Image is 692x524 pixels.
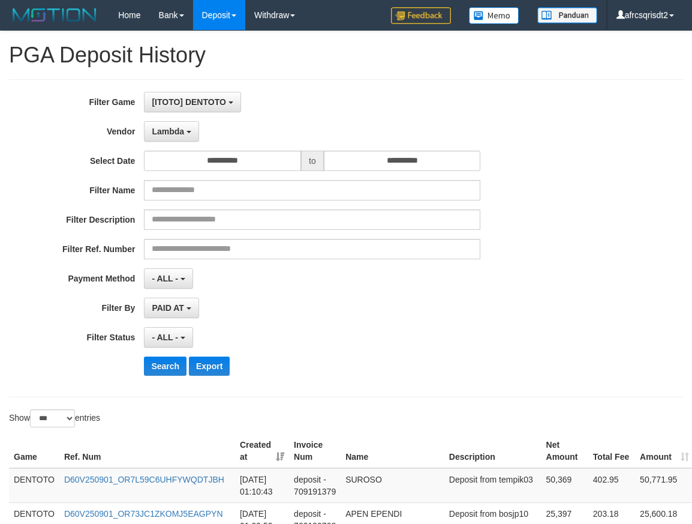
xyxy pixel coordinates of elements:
[152,97,225,107] span: [ITOTO] DENTOTO
[235,434,289,468] th: Created at: activate to sort column ascending
[588,434,635,468] th: Total Fee
[152,127,184,136] span: Lambda
[588,468,635,503] td: 402.95
[541,434,588,468] th: Net Amount
[9,409,100,427] label: Show entries
[301,151,324,171] span: to
[341,434,444,468] th: Name
[537,7,597,23] img: panduan.png
[59,434,235,468] th: Ref. Num
[152,303,183,313] span: PAID AT
[144,121,199,142] button: Lambda
[152,274,178,283] span: - ALL -
[541,468,588,503] td: 50,369
[144,298,198,318] button: PAID AT
[144,327,192,348] button: - ALL -
[144,268,192,289] button: - ALL -
[64,509,223,519] a: D60V250901_OR73JC1ZKOMJ5EAGPYN
[391,7,451,24] img: Feedback.jpg
[144,92,240,112] button: [ITOTO] DENTOTO
[152,333,178,342] span: - ALL -
[341,468,444,503] td: SUROSO
[9,434,59,468] th: Game
[30,409,75,427] select: Showentries
[444,434,541,468] th: Description
[235,468,289,503] td: [DATE] 01:10:43
[289,468,341,503] td: deposit - 709191379
[9,468,59,503] td: DENTOTO
[9,6,100,24] img: MOTION_logo.png
[64,475,224,484] a: D60V250901_OR7L59C6UHFYWQDTJBH
[469,7,519,24] img: Button%20Memo.svg
[444,468,541,503] td: Deposit from tempik03
[9,43,683,67] h1: PGA Deposit History
[144,357,186,376] button: Search
[289,434,341,468] th: Invoice Num
[189,357,230,376] button: Export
